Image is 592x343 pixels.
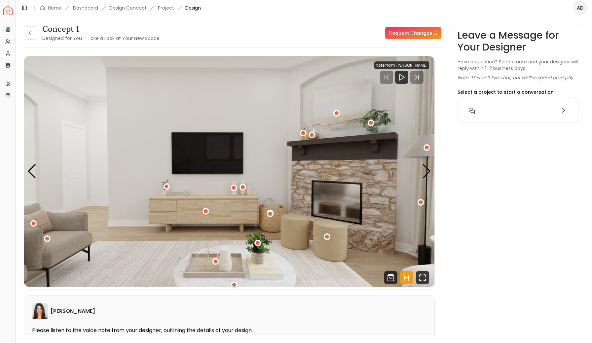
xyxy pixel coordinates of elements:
li: Design Concept [109,5,147,11]
svg: Hotspots Toggle [400,271,413,284]
img: Angela Amore [32,303,48,319]
button: AD [573,1,587,15]
p: Note: This isn’t live chat, but we’ll respond promptly. [458,74,574,81]
h3: Leave a Message for Your Designer [458,29,578,53]
div: Note from [PERSON_NAME] [374,61,429,69]
nav: breadcrumb [40,5,201,11]
a: Request Changes [385,27,441,39]
div: Next slide [422,164,431,179]
div: Carousel [24,56,434,287]
svg: Play [398,73,406,81]
p: Please listen to the voice note from your designer, outlining the details of your design. [32,327,426,334]
a: Spacejoy [3,6,13,15]
img: Design Render 3 [24,56,434,287]
span: Design [185,5,201,11]
img: Spacejoy Logo [3,6,13,15]
svg: Fullscreen [416,271,429,284]
div: Previous slide [27,164,36,179]
p: Have a question? Send a note and your designer will reply within 1–2 business days. [458,58,578,72]
a: Dashboard [73,5,98,11]
small: Designed for You – Take a Look at Your New Space [42,35,160,42]
p: Select a project to start a conversation [458,89,554,95]
svg: Shop Products from this design [384,271,397,284]
h6: [PERSON_NAME] [51,307,95,315]
a: Home [48,5,62,11]
h3: concept 1 [42,24,160,34]
span: AD [574,2,586,14]
a: Project [158,5,174,11]
div: 5 / 5 [24,56,434,287]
